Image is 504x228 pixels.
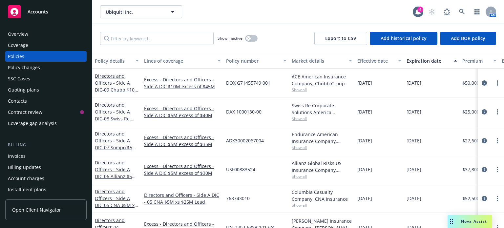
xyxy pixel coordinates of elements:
[92,53,141,69] button: Policy details
[5,29,87,39] a: Overview
[5,107,87,117] a: Contract review
[5,3,87,21] a: Accounts
[5,85,87,95] a: Quoting plans
[292,57,345,64] div: Market details
[95,102,130,135] a: Directors and Officers - Side A DIC
[226,137,264,144] span: ADX30002067004
[5,151,87,161] a: Invoices
[144,105,221,119] a: Excess - Directors and Officers - Side A DIC $5M excess of $40M
[8,40,28,51] div: Coverage
[493,108,501,116] a: more
[357,79,372,86] span: [DATE]
[95,57,132,64] div: Policy details
[455,5,469,18] a: Search
[462,57,489,64] div: Premium
[95,131,136,157] a: Directors and Officers - Side A DIC
[480,108,488,116] a: circleInformation
[407,108,421,115] span: [DATE]
[292,189,352,202] div: Columbia Casualty Company, CNA Insurance
[407,79,421,86] span: [DATE]
[95,87,139,100] span: - 09 Chubb $10M xs $45M XS Side A
[462,166,486,173] span: $37,800.00
[218,35,242,41] span: Show inactive
[292,131,352,145] div: Endurance American Insurance Company, Sompo International
[462,137,486,144] span: $27,600.00
[5,73,87,84] a: SSC Cases
[95,188,137,215] a: Directors and Officers - Side A DIC
[357,137,372,144] span: [DATE]
[95,173,136,193] span: - 06 Allianz $5M xs $30M Excess Side A
[493,79,501,87] a: more
[471,5,484,18] a: Switch app
[8,62,40,73] div: Policy changes
[462,195,486,202] span: $52,500.00
[5,162,87,173] a: Billing updates
[95,159,136,193] a: Directors and Officers - Side A DIC
[292,116,352,121] span: Show all
[448,215,456,228] div: Drag to move
[289,53,355,69] button: Market details
[8,151,26,161] div: Invoices
[480,166,488,174] a: circleInformation
[314,32,367,45] button: Export to CSV
[226,79,270,86] span: DOX G71455749 001
[462,79,486,86] span: $50,000.00
[5,40,87,51] a: Coverage
[292,174,352,179] span: Show all
[480,79,488,87] a: circleInformation
[226,166,255,173] span: USF00883524
[8,107,42,117] div: Contract review
[357,166,372,173] span: [DATE]
[292,160,352,174] div: Allianz Global Risks US Insurance Company, Allianz
[407,166,421,173] span: [DATE]
[292,102,352,116] div: Swiss Re Corporate Solutions America Insurance Corporation, [GEOGRAPHIC_DATA] Re
[407,195,421,202] span: [DATE]
[8,173,44,184] div: Account charges
[292,73,352,87] div: ACE American Insurance Company, Chubb Group
[5,96,87,106] a: Contacts
[493,137,501,145] a: more
[95,144,136,157] span: - 07 Sompo $5M xs $35M XS Side A
[357,57,394,64] div: Effective date
[141,53,223,69] button: Lines of coverage
[407,57,450,64] div: Expiration date
[8,184,46,195] div: Installment plans
[100,32,214,45] input: Filter by keyword...
[8,85,39,95] div: Quoting plans
[448,215,492,228] button: Nova Assist
[292,87,352,93] span: Show all
[12,206,61,213] span: Open Client Navigator
[404,53,460,69] button: Expiration date
[226,108,262,115] span: DAX 1000130-00
[223,53,289,69] button: Policy number
[144,57,214,64] div: Lines of coverage
[5,51,87,62] a: Policies
[226,57,279,64] div: Policy number
[95,115,133,135] span: - 08 Swiss Re $5M xs $40M XS Side A
[5,173,87,184] a: Account charges
[357,195,372,202] span: [DATE]
[355,53,404,69] button: Effective date
[5,184,87,195] a: Installment plans
[292,145,352,150] span: Show all
[8,96,27,106] div: Contacts
[106,9,162,15] span: Ubiquiti Inc.
[425,5,438,18] a: Start snowing
[100,5,182,18] button: Ubiquiti Inc.
[95,202,138,215] span: - 05 CNA $5M xs $25M Lead
[5,62,87,73] a: Policy changes
[440,5,453,18] a: Report a Bug
[144,134,221,148] a: Excess - Directors and Officers - Side A DIC $5M excess of $35M
[8,29,28,39] div: Overview
[5,142,87,148] div: Billing
[480,137,488,145] a: circleInformation
[370,32,437,45] button: Add historical policy
[381,35,427,41] span: Add historical policy
[226,195,250,202] span: 768743010
[451,35,485,41] span: Add BOR policy
[8,118,57,129] div: Coverage gap analysis
[407,137,421,144] span: [DATE]
[28,9,48,14] span: Accounts
[493,166,501,174] a: more
[417,7,423,12] div: 4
